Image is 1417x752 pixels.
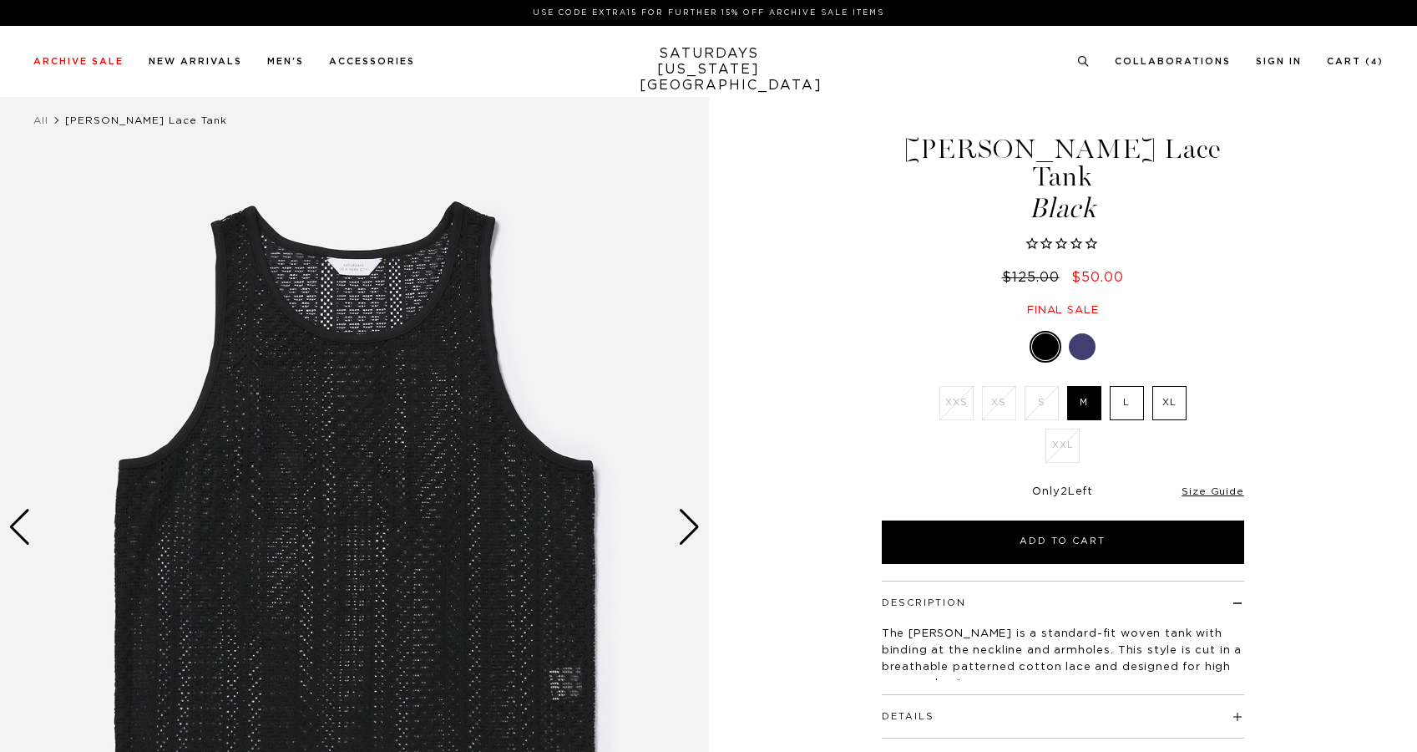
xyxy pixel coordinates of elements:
p: The [PERSON_NAME] is a standard-fit woven tank with binding at the neckline and armholes. This st... [882,626,1244,693]
label: XL [1152,386,1187,420]
span: $50.00 [1071,271,1124,284]
div: Previous slide [8,509,31,546]
span: 2 [1060,486,1068,497]
h1: [PERSON_NAME] Lace Tank [879,135,1247,222]
button: Add to Cart [882,521,1244,564]
button: Description [882,598,966,607]
a: Archive Sale [33,57,124,66]
small: 4 [1371,58,1378,66]
button: Details [882,712,934,721]
label: L [1110,386,1144,420]
a: Sign In [1256,57,1302,66]
span: [PERSON_NAME] Lace Tank [65,115,227,125]
a: Accessories [329,57,415,66]
a: Cart (4) [1327,57,1384,66]
span: Rated 0.0 out of 5 stars 0 reviews [879,236,1247,254]
label: M [1067,386,1101,420]
div: Final sale [879,303,1247,318]
a: Size Guide [1182,486,1243,496]
div: Only Left [882,485,1244,500]
a: New Arrivals [149,57,242,66]
a: All [33,115,48,125]
del: $125.00 [1002,271,1066,284]
div: Next slide [678,509,701,546]
a: SATURDAYS[US_STATE][GEOGRAPHIC_DATA] [640,46,777,94]
a: Collaborations [1115,57,1231,66]
span: Black [879,195,1247,222]
a: Men's [267,57,304,66]
p: Use Code EXTRA15 for Further 15% Off Archive Sale Items [40,7,1377,19]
